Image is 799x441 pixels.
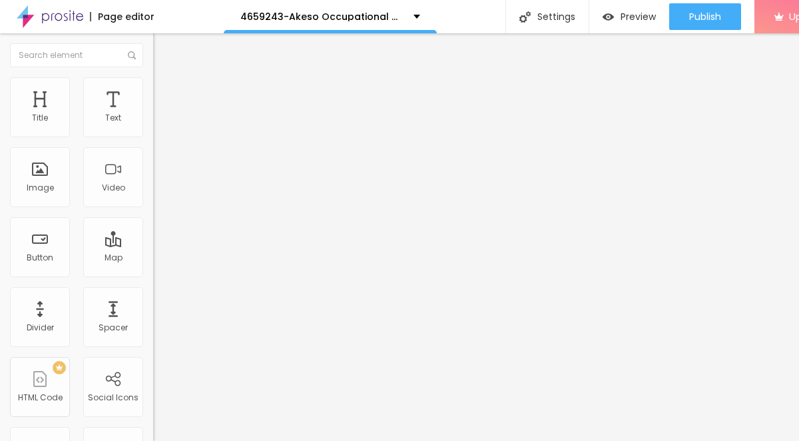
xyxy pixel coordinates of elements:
span: Preview [621,11,656,22]
div: Button [27,253,53,262]
img: Icone [128,51,136,59]
div: Title [32,113,48,123]
input: Search element [10,43,143,67]
div: Map [105,253,123,262]
div: HTML Code [18,393,63,402]
div: Spacer [99,323,128,332]
button: Preview [589,3,669,30]
div: Social Icons [88,393,138,402]
div: Divider [27,323,54,332]
div: Video [102,183,125,193]
div: Page editor [90,12,154,21]
span: Publish [689,11,721,22]
img: view-1.svg [603,11,614,23]
button: Publish [669,3,741,30]
img: Icone [519,11,531,23]
div: Text [105,113,121,123]
p: 4659243-Akeso Occupational Health [240,12,403,21]
div: Image [27,183,54,193]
